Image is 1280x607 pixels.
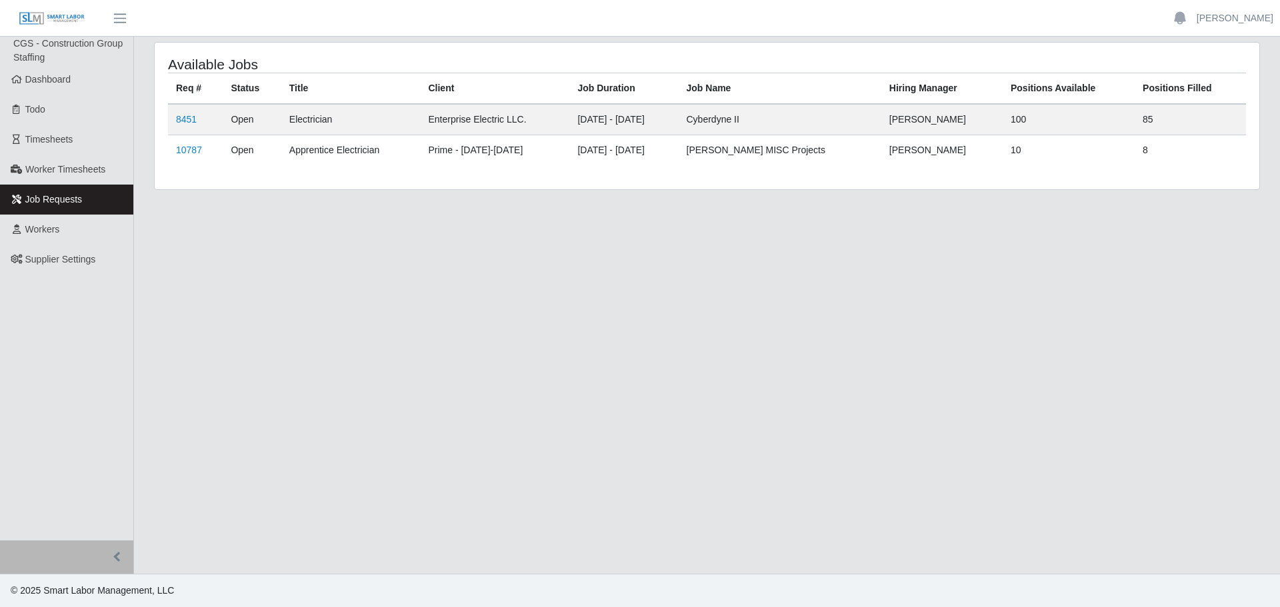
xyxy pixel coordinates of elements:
[168,56,605,73] h4: Available Jobs
[223,73,281,105] th: Status
[881,104,1003,135] td: [PERSON_NAME]
[420,104,569,135] td: Enterprise Electric LLC.
[1003,104,1135,135] td: 100
[881,135,1003,166] td: [PERSON_NAME]
[223,104,281,135] td: Open
[25,104,45,115] span: Todo
[679,135,881,166] td: [PERSON_NAME] MISC Projects
[25,74,71,85] span: Dashboard
[176,145,202,155] a: 10787
[19,11,85,26] img: SLM Logo
[420,135,569,166] td: Prime - [DATE]-[DATE]
[168,73,223,105] th: Req #
[1003,73,1135,105] th: Positions Available
[25,194,83,205] span: Job Requests
[25,164,105,175] span: Worker Timesheets
[25,134,73,145] span: Timesheets
[569,104,678,135] td: [DATE] - [DATE]
[1197,11,1273,25] a: [PERSON_NAME]
[679,73,881,105] th: Job Name
[281,73,421,105] th: Title
[11,585,174,596] span: © 2025 Smart Labor Management, LLC
[1003,135,1135,166] td: 10
[281,104,421,135] td: Electrician
[25,254,96,265] span: Supplier Settings
[569,135,678,166] td: [DATE] - [DATE]
[176,114,197,125] a: 8451
[881,73,1003,105] th: Hiring Manager
[223,135,281,166] td: Open
[679,104,881,135] td: Cyberdyne II
[1135,135,1246,166] td: 8
[569,73,678,105] th: Job Duration
[1135,104,1246,135] td: 85
[13,38,123,63] span: CGS - Construction Group Staffing
[25,224,60,235] span: Workers
[420,73,569,105] th: Client
[1135,73,1246,105] th: Positions Filled
[281,135,421,166] td: Apprentice Electrician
